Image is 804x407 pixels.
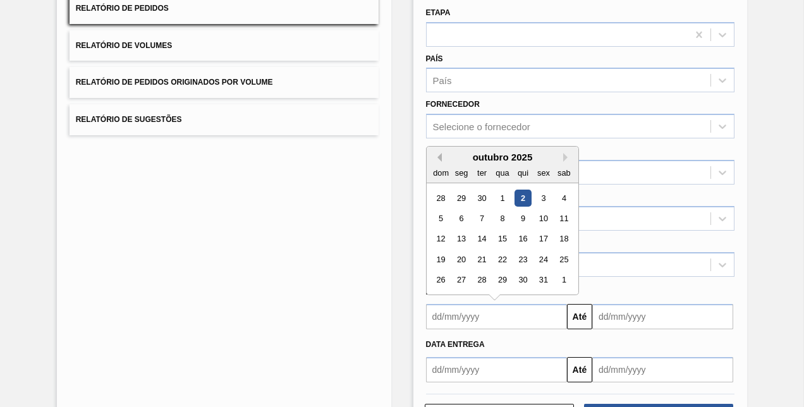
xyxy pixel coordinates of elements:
[432,190,449,207] div: Choose domingo, 28 de setembro de 2025
[563,153,572,162] button: Next Month
[426,100,480,109] label: Fornecedor
[514,251,531,268] div: Choose quinta-feira, 23 de outubro de 2025
[514,210,531,227] div: Choose quinta-feira, 9 de outubro de 2025
[453,272,470,289] div: Choose segunda-feira, 27 de outubro de 2025
[453,164,470,181] div: seg
[70,30,379,61] button: Relatório de Volumes
[514,190,531,207] div: Choose quinta-feira, 2 de outubro de 2025
[555,210,572,227] div: Choose sábado, 11 de outubro de 2025
[453,251,470,268] div: Choose segunda-feira, 20 de outubro de 2025
[433,121,530,132] div: Selecione o fornecedor
[494,190,511,207] div: Choose quarta-feira, 1 de outubro de 2025
[555,164,572,181] div: sab
[76,41,172,50] span: Relatório de Volumes
[70,104,379,135] button: Relatório de Sugestões
[555,190,572,207] div: Choose sábado, 4 de outubro de 2025
[555,272,572,289] div: Choose sábado, 1 de novembro de 2025
[567,304,592,329] button: Até
[514,164,531,181] div: qui
[592,304,733,329] input: dd/mm/yyyy
[453,231,470,248] div: Choose segunda-feira, 13 de outubro de 2025
[432,272,449,289] div: Choose domingo, 26 de outubro de 2025
[535,190,552,207] div: Choose sexta-feira, 3 de outubro de 2025
[494,251,511,268] div: Choose quarta-feira, 22 de outubro de 2025
[426,54,443,63] label: País
[535,272,552,289] div: Choose sexta-feira, 31 de outubro de 2025
[76,115,182,124] span: Relatório de Sugestões
[432,231,449,248] div: Choose domingo, 12 de outubro de 2025
[473,210,490,227] div: Choose terça-feira, 7 de outubro de 2025
[70,67,379,98] button: Relatório de Pedidos Originados por Volume
[567,357,592,382] button: Até
[555,251,572,268] div: Choose sábado, 25 de outubro de 2025
[432,210,449,227] div: Choose domingo, 5 de outubro de 2025
[430,188,574,290] div: month 2025-10
[494,210,511,227] div: Choose quarta-feira, 8 de outubro de 2025
[535,210,552,227] div: Choose sexta-feira, 10 de outubro de 2025
[473,190,490,207] div: Choose terça-feira, 30 de setembro de 2025
[433,75,452,86] div: País
[514,231,531,248] div: Choose quinta-feira, 16 de outubro de 2025
[473,272,490,289] div: Choose terça-feira, 28 de outubro de 2025
[473,231,490,248] div: Choose terça-feira, 14 de outubro de 2025
[555,231,572,248] div: Choose sábado, 18 de outubro de 2025
[473,251,490,268] div: Choose terça-feira, 21 de outubro de 2025
[426,340,485,349] span: Data entrega
[592,357,733,382] input: dd/mm/yyyy
[514,272,531,289] div: Choose quinta-feira, 30 de outubro de 2025
[426,304,567,329] input: dd/mm/yyyy
[494,272,511,289] div: Choose quarta-feira, 29 de outubro de 2025
[432,164,449,181] div: dom
[426,8,451,17] label: Etapa
[433,153,442,162] button: Previous Month
[76,78,273,87] span: Relatório de Pedidos Originados por Volume
[535,231,552,248] div: Choose sexta-feira, 17 de outubro de 2025
[494,231,511,248] div: Choose quarta-feira, 15 de outubro de 2025
[426,357,567,382] input: dd/mm/yyyy
[473,164,490,181] div: ter
[535,164,552,181] div: sex
[453,190,470,207] div: Choose segunda-feira, 29 de setembro de 2025
[432,251,449,268] div: Choose domingo, 19 de outubro de 2025
[453,210,470,227] div: Choose segunda-feira, 6 de outubro de 2025
[535,251,552,268] div: Choose sexta-feira, 24 de outubro de 2025
[494,164,511,181] div: qua
[427,152,578,162] div: outubro 2025
[76,4,169,13] span: Relatório de Pedidos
